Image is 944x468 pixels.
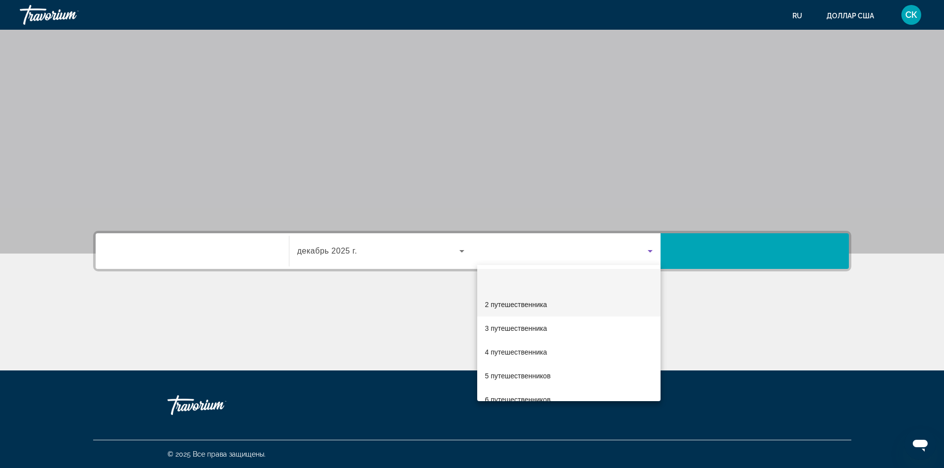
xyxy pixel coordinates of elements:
iframe: Кнопка запуска окна обмена сообщениями [904,428,936,460]
font: 4 путешественника [485,348,547,356]
font: 3 путешественника [485,324,547,332]
font: 6 путешественников [485,396,551,404]
font: 5 путешественников [485,372,551,380]
font: 2 путешественника [485,301,547,309]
